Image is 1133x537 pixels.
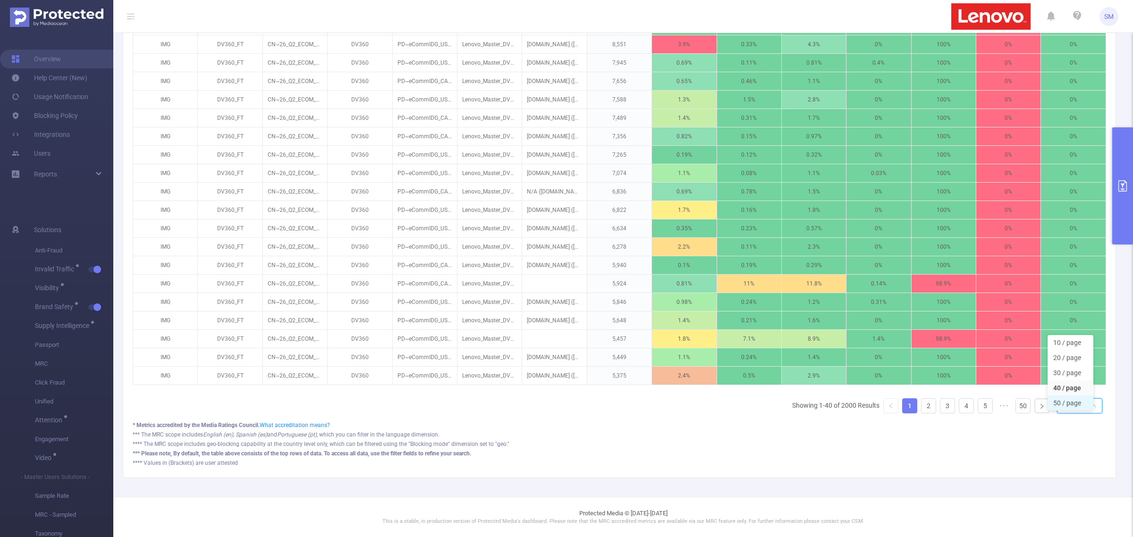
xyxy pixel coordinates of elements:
[198,201,262,219] p: DV360_FT
[587,256,651,274] p: 5,940
[1041,109,1106,127] p: 0%
[587,238,651,256] p: 6,278
[976,35,1040,53] p: 0%
[328,91,392,109] p: DV360
[912,201,976,219] p: 100%
[133,330,197,348] p: IMG
[457,275,522,293] p: Lenovo_Master_DVAST_1080x1920_15s_RTG.zip [5322848]
[393,72,457,90] p: PD~eCommIDG_CA_FY26Q2_MK~CA_CN~PROS-Shopper_DCO Video_PB~DV360_OB~PROS_RT~CPM_IT~POE_VV~N_DT~CROS...
[587,311,651,329] p: 5,648
[652,183,716,201] p: 0.69%
[717,330,781,348] p: 7.1%
[457,164,522,182] p: Lenovo_Master_DVAST_1080x1920_15s.zip [5302906]
[133,164,197,182] p: IMG
[846,256,911,274] p: 0%
[198,330,262,348] p: DV360_FT
[976,91,1040,109] p: 0%
[1041,293,1106,311] p: 0%
[457,146,522,164] p: Lenovo_Master_DVAST_1080x1920_15s_RTG.zip [5322848]
[782,256,846,274] p: 0.29%
[457,201,522,219] p: Lenovo_Master_DVAST_1080x1920_15s.zip [5302906]
[652,91,716,109] p: 1.3%
[198,164,262,182] p: DV360_FT
[846,330,911,348] p: 1.4%
[782,219,846,237] p: 0.57%
[457,256,522,274] p: Lenovo_Master_DVAST_1080x1920_15s_RTG.zip [5322848]
[457,109,522,127] p: Lenovo_Master_DVAST_1080x1920_15s_RTG.zip [5322848]
[328,146,392,164] p: DV360
[522,183,586,201] p: N/A ([DOMAIN_NAME])
[976,275,1040,293] p: 0%
[888,403,894,409] i: icon: left
[997,398,1012,413] span: •••
[198,219,262,237] p: DV360_FT
[393,293,457,311] p: PD~eCommIDG_US_FY26Q2_MK~US_CN~PROS-SMB Purchase_DCO Video_PB~DV360_OB~PROS_RT~CPM_IT~POE_VV~N_DT...
[717,91,781,109] p: 1.5%
[1016,399,1030,413] a: 50
[10,8,103,27] img: Protected Media
[717,109,781,127] p: 0.31%
[912,311,976,329] p: 100%
[1041,146,1106,164] p: 0%
[846,35,911,53] p: 0%
[846,109,911,127] p: 0%
[263,311,327,329] p: CN~26_Q2_ECOM_ALLFLIGHTS_DCOVideo_DV360_MSJumpstart_YR~26_QR~Q2_BU~ECOMM_BS~ECOMM_SB~LENOVO_SC~MP...
[782,275,846,293] p: 11.8%
[587,91,651,109] p: 7,588
[133,109,197,127] p: IMG
[717,72,781,90] p: 0.46%
[133,256,197,274] p: IMG
[11,68,87,87] a: Help Center (New)
[652,201,716,219] p: 1.7%
[976,72,1040,90] p: 0%
[35,336,113,354] span: Passport
[133,183,197,201] p: IMG
[328,219,392,237] p: DV360
[393,330,457,348] p: PD~eCommIDG_US_FY26Q2_MK~US_CN~PROS-SMB Purchase_DCO Video_PB~DV360_OB~PROS_RT~CPM_IT~POE_VV~N_DT...
[652,256,716,274] p: 0.1%
[782,91,846,109] p: 2.8%
[34,170,57,178] span: Reports
[457,72,522,90] p: Lenovo_Master_DVAST_1080x1920_15s.zip [5302906]
[35,303,76,310] span: Brand Safety
[35,454,55,461] span: Video
[1041,256,1106,274] p: 0%
[1041,275,1106,293] p: 0%
[978,399,992,413] a: 5
[133,146,197,164] p: IMG
[587,183,651,201] p: 6,836
[976,293,1040,311] p: 0%
[263,146,327,164] p: CN~26_Q2_ECOM_ALLFLIGHTS_DCOVideo_DV360_MSJumpstart_YR~26_QR~Q2_BU~ECOMM_BS~ECOMM_SB~LENOVO_SC~MP...
[1034,398,1049,413] li: Next Page
[717,54,781,72] p: 0.11%
[782,164,846,182] p: 1.1%
[912,238,976,256] p: 100%
[263,109,327,127] p: CN~26_Q2_ECOM_ALLFLIGHTS_DCOVideo_DV360_MSJumpstart_YR~26_QR~Q2_BU~ECOMM_BS~ECOMM_SB~LENOVO_SC~MP...
[1041,183,1106,201] p: 0%
[328,201,392,219] p: DV360
[263,238,327,256] p: CN~26_Q2_ECOM_ALLFLIGHTS_DCOVideo_DV360_MSJumpstart_YR~26_QR~Q2_BU~ECOMM_BS~ECOMM_SB~LENOVO_SC~MP...
[652,275,716,293] p: 0.81%
[846,91,911,109] p: 0%
[652,219,716,237] p: 0.35%
[393,35,457,53] p: PD~eCommIDG_US_FY26Q2_MK~US_CN~PROS-SMB Purchase_DCO Video_PB~DV360_OB~PROS_RT~CPM_IT~POE_VV~N_DT...
[717,238,781,256] p: 0.11%
[522,293,586,311] p: [DOMAIN_NAME] ([DOMAIN_NAME])
[652,35,716,53] p: 3.9%
[133,54,197,72] p: IMG
[652,146,716,164] p: 0.19%
[782,127,846,145] p: 0.97%
[782,54,846,72] p: 0.81%
[328,238,392,256] p: DV360
[263,275,327,293] p: CN~26_Q2_ECOM_ALLFLIGHTS_DCOVideo_DV360_MSJumpstart_YR~26_QR~Q2_BU~ECOMM_BS~ECOMM_SB~LENOVO_SC~MP...
[782,109,846,127] p: 1.7%
[782,330,846,348] p: 8.9%
[522,146,586,164] p: [DOMAIN_NAME] ([DOMAIN_NAME])
[978,398,993,413] li: 5
[34,165,57,184] a: Reports
[976,183,1040,201] p: 0%
[263,54,327,72] p: CN~26_Q2_ECOM_ALLFLIGHTS_DCOVideo_DV360_MSJumpstart_YR~26_QR~Q2_BU~ECOMM_BS~ECOMM_SB~LENOVO_SC~MP...
[35,354,113,373] span: MRC
[1104,7,1114,26] span: SM
[912,72,976,90] p: 100%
